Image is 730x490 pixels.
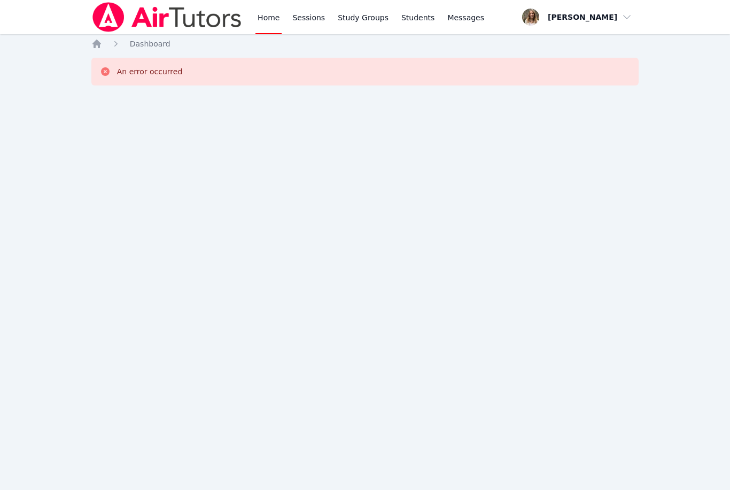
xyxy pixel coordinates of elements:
[91,38,639,49] nav: Breadcrumb
[117,66,183,77] div: An error occurred
[130,40,170,48] span: Dashboard
[447,12,484,23] span: Messages
[91,2,243,32] img: Air Tutors
[130,38,170,49] a: Dashboard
